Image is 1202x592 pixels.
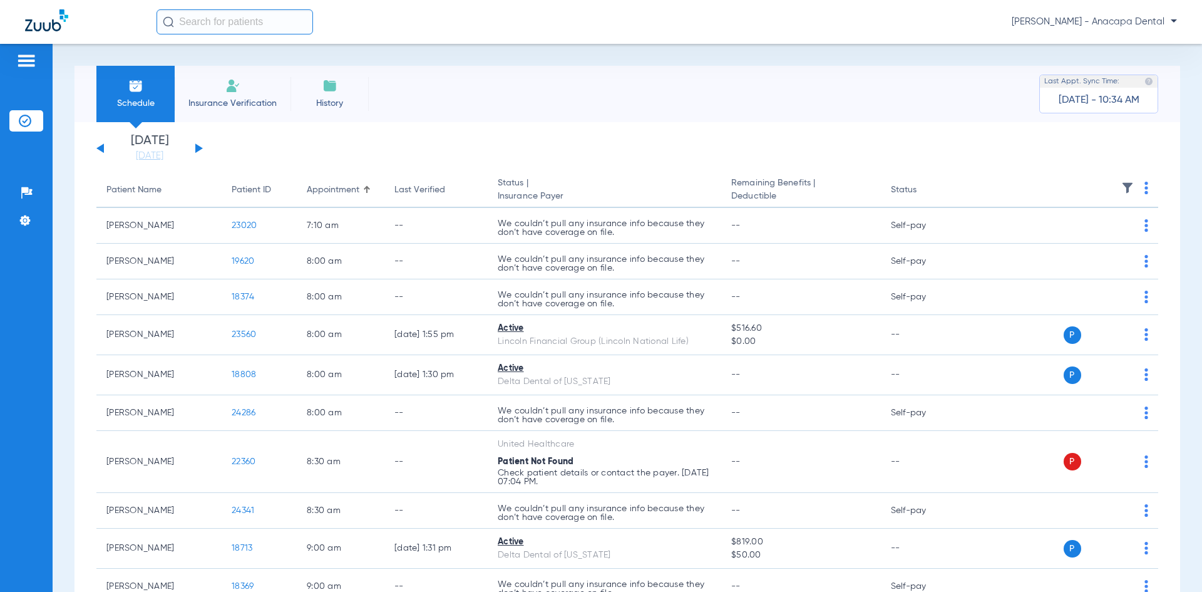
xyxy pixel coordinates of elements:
[1064,326,1081,344] span: P
[297,208,384,244] td: 7:10 AM
[731,457,741,466] span: --
[488,173,721,208] th: Status |
[232,457,255,466] span: 22360
[384,244,488,279] td: --
[384,315,488,355] td: [DATE] 1:55 PM
[232,506,254,515] span: 24341
[731,335,870,348] span: $0.00
[881,279,965,315] td: Self-pay
[96,244,222,279] td: [PERSON_NAME]
[498,335,711,348] div: Lincoln Financial Group (Lincoln National Life)
[498,322,711,335] div: Active
[184,97,281,110] span: Insurance Verification
[731,370,741,379] span: --
[1144,407,1148,419] img: group-dot-blue.svg
[498,407,711,424] p: We couldn’t pull any insurance info because they don’t have coverage on file.
[112,150,187,162] a: [DATE]
[1121,182,1134,194] img: filter.svg
[498,362,711,375] div: Active
[881,315,965,355] td: --
[731,221,741,230] span: --
[1139,532,1202,592] div: Chat Widget
[394,184,445,197] div: Last Verified
[232,582,254,591] span: 18369
[1144,328,1148,341] img: group-dot-blue.svg
[232,184,271,197] div: Patient ID
[96,315,222,355] td: [PERSON_NAME]
[498,190,711,203] span: Insurance Payer
[384,529,488,569] td: [DATE] 1:31 PM
[1144,504,1148,517] img: group-dot-blue.svg
[1064,366,1081,384] span: P
[128,78,143,93] img: Schedule
[232,370,256,379] span: 18808
[225,78,240,93] img: Manual Insurance Verification
[1044,75,1119,88] span: Last Appt. Sync Time:
[322,78,337,93] img: History
[232,544,252,553] span: 18713
[106,184,162,197] div: Patient Name
[96,395,222,431] td: [PERSON_NAME]
[498,549,711,562] div: Delta Dental of [US_STATE]
[1059,94,1139,106] span: [DATE] - 10:34 AM
[881,244,965,279] td: Self-pay
[1064,453,1081,470] span: P
[300,97,359,110] span: History
[1064,540,1081,558] span: P
[106,97,165,110] span: Schedule
[881,208,965,244] td: Self-pay
[1144,255,1148,267] img: group-dot-blue.svg
[1144,219,1148,232] img: group-dot-blue.svg
[394,184,478,197] div: Last Verified
[731,408,741,417] span: --
[731,322,870,335] span: $516.60
[881,173,965,208] th: Status
[384,279,488,315] td: --
[96,279,222,315] td: [PERSON_NAME]
[25,9,68,31] img: Zuub Logo
[307,184,374,197] div: Appointment
[232,293,254,301] span: 18374
[112,135,187,162] li: [DATE]
[384,355,488,395] td: [DATE] 1:30 PM
[307,184,359,197] div: Appointment
[384,431,488,493] td: --
[297,315,384,355] td: 8:00 AM
[731,257,741,266] span: --
[498,469,711,486] p: Check patient details or contact the payer. [DATE] 07:04 PM.
[297,355,384,395] td: 8:00 AM
[1144,368,1148,381] img: group-dot-blue.svg
[16,53,36,68] img: hamburger-icon
[297,244,384,279] td: 8:00 AM
[96,208,222,244] td: [PERSON_NAME]
[96,493,222,529] td: [PERSON_NAME]
[297,395,384,431] td: 8:00 AM
[498,375,711,388] div: Delta Dental of [US_STATE]
[498,291,711,308] p: We couldn’t pull any insurance info because they don’t have coverage on file.
[232,257,254,266] span: 19620
[731,190,870,203] span: Deductible
[384,395,488,431] td: --
[297,279,384,315] td: 8:00 AM
[1144,291,1148,303] img: group-dot-blue.svg
[881,431,965,493] td: --
[881,529,965,569] td: --
[721,173,880,208] th: Remaining Benefits |
[232,408,255,417] span: 24286
[881,493,965,529] td: Self-pay
[1012,16,1177,28] span: [PERSON_NAME] - Anacapa Dental
[1144,77,1153,86] img: last sync help info
[731,506,741,515] span: --
[232,221,257,230] span: 23020
[297,431,384,493] td: 8:30 AM
[96,355,222,395] td: [PERSON_NAME]
[498,536,711,549] div: Active
[498,438,711,451] div: United Healthcare
[498,255,711,273] p: We couldn’t pull any insurance info because they don’t have coverage on file.
[163,16,174,28] img: Search Icon
[297,493,384,529] td: 8:30 AM
[106,184,212,197] div: Patient Name
[384,493,488,529] td: --
[157,9,313,34] input: Search for patients
[731,293,741,301] span: --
